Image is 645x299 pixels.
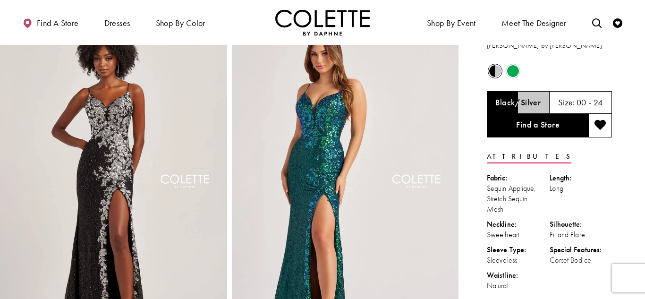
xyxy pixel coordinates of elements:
[20,9,81,35] a: Find a store
[550,219,612,230] div: Silhouette:
[104,18,130,28] span: Dresses
[590,9,604,35] a: Toggle search
[156,18,205,28] span: Shop by color
[550,230,612,240] div: Fit and Flare
[550,173,612,183] div: Length:
[550,183,612,194] div: Long
[424,9,478,35] span: Shop By Event
[487,150,571,163] a: Attributes
[499,9,569,35] a: Meet the designer
[501,18,567,28] span: Meet the designer
[487,40,612,51] h3: [PERSON_NAME] by [PERSON_NAME]
[487,173,550,183] div: Fabric:
[487,219,550,230] div: Neckline:
[487,63,503,79] div: Black/Silver
[487,245,550,255] div: Sleeve Type:
[275,9,370,35] a: Visit Home Page
[427,18,476,28] span: Shop By Event
[275,9,370,35] img: Colette by Daphne
[487,255,550,265] div: Sleeveless
[487,281,550,291] div: Natural
[102,9,133,35] span: Dresses
[487,114,588,137] a: Find a Store
[495,98,541,107] h5: Chosen color
[611,9,625,35] a: Check Wishlist
[487,270,550,281] div: Waistline:
[487,62,612,80] div: Product color controls state depends on size chosen
[588,114,612,137] button: Add to wishlist
[505,63,521,79] div: Emerald
[550,245,612,255] div: Special Features:
[550,255,612,265] div: Corset Bodice
[487,230,550,240] div: Sweetheart
[37,18,79,28] span: Find a store
[487,183,550,214] div: Sequin Applique, Stretch Sequin Mesh
[558,97,575,108] span: Size:
[577,98,603,107] h5: 00 - 24
[153,9,208,35] span: Shop by color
